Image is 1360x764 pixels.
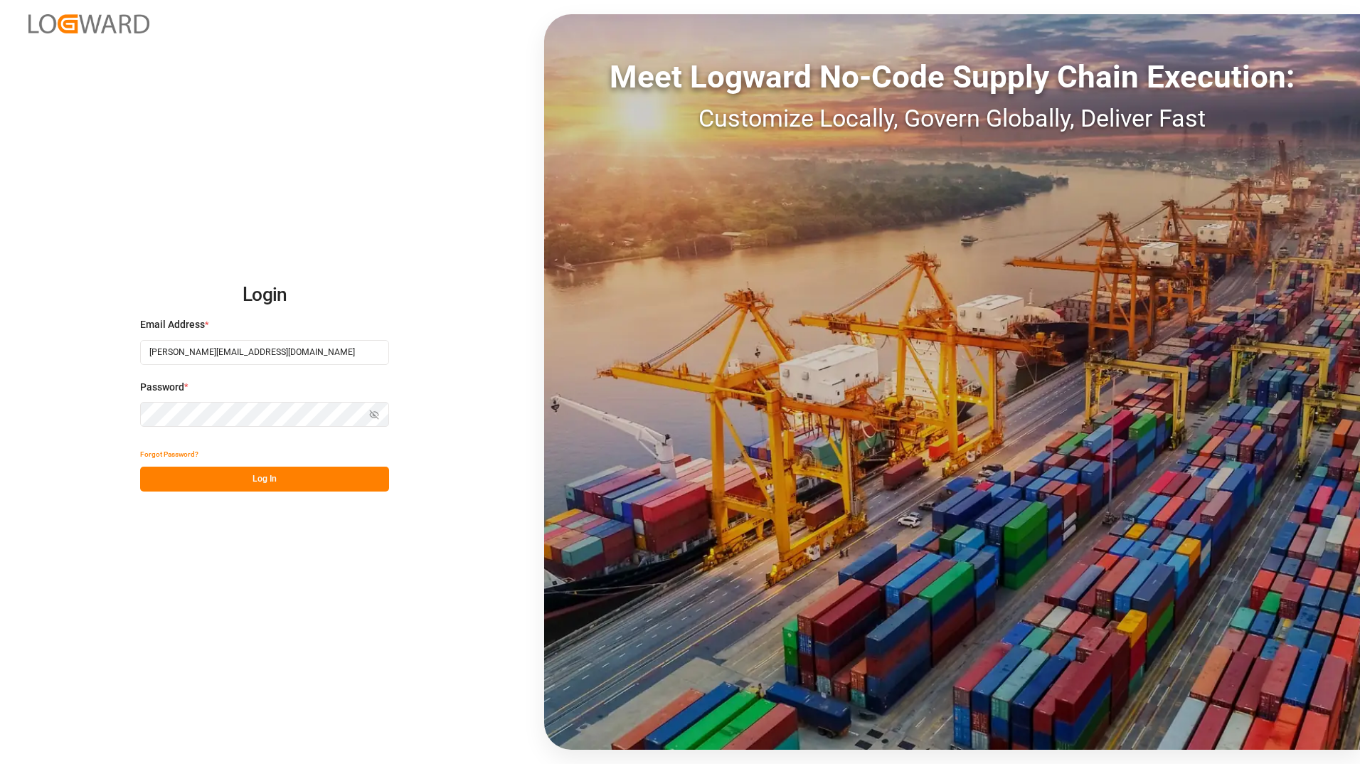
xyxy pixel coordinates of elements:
[28,14,149,33] img: Logward_new_orange.png
[140,467,389,492] button: Log In
[544,100,1360,137] div: Customize Locally, Govern Globally, Deliver Fast
[140,340,389,365] input: Enter your email
[140,317,205,332] span: Email Address
[140,272,389,318] h2: Login
[140,442,198,467] button: Forgot Password?
[140,380,184,395] span: Password
[544,53,1360,100] div: Meet Logward No-Code Supply Chain Execution:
